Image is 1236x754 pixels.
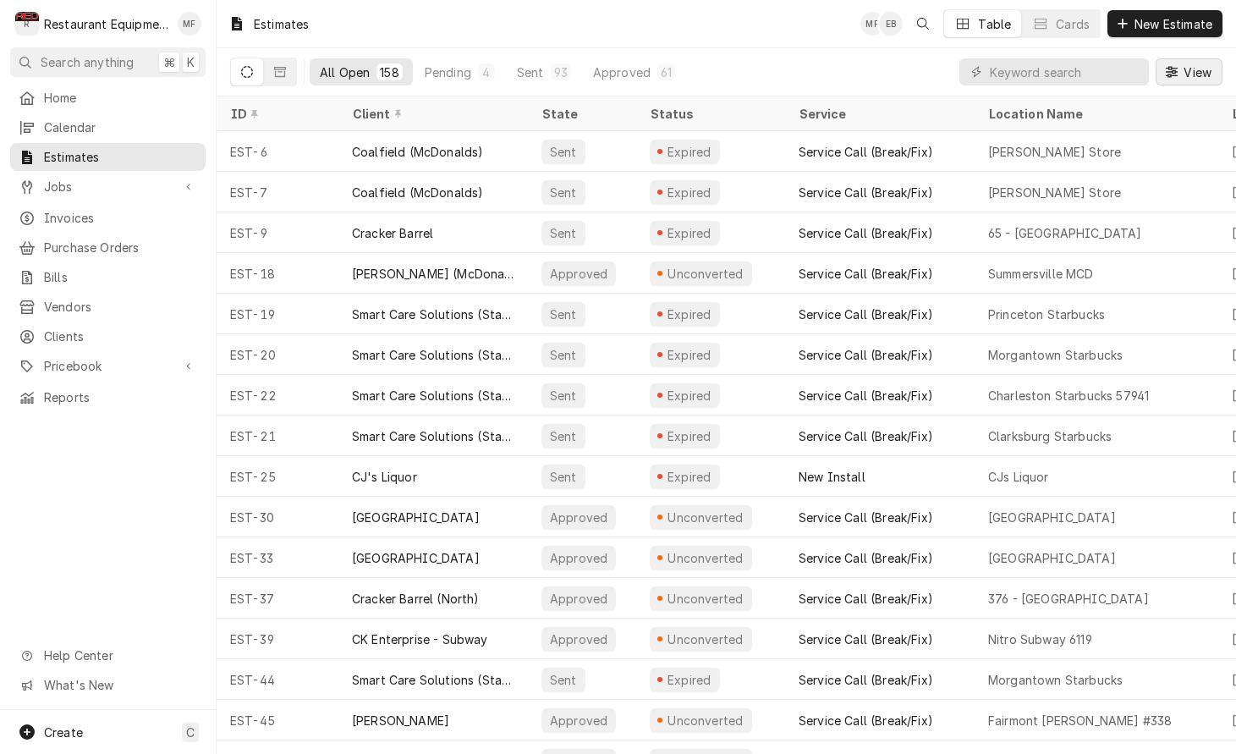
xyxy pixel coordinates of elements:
[666,712,745,729] div: Unconverted
[548,549,609,567] div: Approved
[799,143,933,161] div: Service Call (Break/Fix)
[352,305,514,323] div: Smart Care Solutions (Starbucks Corporate)
[10,322,206,350] a: Clients
[799,305,933,323] div: Service Call (Break/Fix)
[44,148,197,166] span: Estimates
[799,509,933,526] div: Service Call (Break/Fix)
[548,427,579,445] div: Sent
[352,265,514,283] div: [PERSON_NAME] (McDonalds Group)
[988,305,1105,323] div: Princeton Starbucks
[10,263,206,291] a: Bills
[163,53,175,71] span: ⌘
[799,387,933,405] div: Service Call (Break/Fix)
[799,549,933,567] div: Service Call (Break/Fix)
[44,725,83,740] span: Create
[978,15,1011,33] div: Table
[988,265,1094,283] div: Summersville MCD
[988,630,1092,648] div: Nitro Subway 6119
[44,178,172,195] span: Jobs
[665,427,713,445] div: Expired
[44,209,197,227] span: Invoices
[799,468,865,486] div: New Install
[352,509,480,526] div: [GEOGRAPHIC_DATA]
[548,346,579,364] div: Sent
[352,184,483,201] div: Coalfield (McDonalds)
[665,387,713,405] div: Expired
[548,712,609,729] div: Approved
[650,105,768,123] div: Status
[44,89,197,107] span: Home
[44,388,197,406] span: Reports
[425,63,471,81] div: Pending
[548,630,609,648] div: Approved
[988,224,1142,242] div: 65 - [GEOGRAPHIC_DATA]
[10,383,206,411] a: Reports
[44,327,197,345] span: Clients
[352,143,483,161] div: Coalfield (McDonalds)
[1131,15,1216,33] span: New Estimate
[217,537,338,578] div: EST-33
[44,239,197,256] span: Purchase Orders
[799,184,933,201] div: Service Call (Break/Fix)
[879,12,903,36] div: Emily Bird's Avatar
[548,184,579,201] div: Sent
[665,468,713,486] div: Expired
[352,387,514,405] div: Smart Care Solutions (Starbucks Corporate)
[352,224,433,242] div: Cracker Barrel
[665,224,713,242] div: Expired
[10,234,206,261] a: Purchase Orders
[352,468,417,486] div: CJ's Liquor
[10,47,206,77] button: Search anything⌘K
[217,212,338,253] div: EST-9
[10,293,206,321] a: Vendors
[217,456,338,497] div: EST-25
[666,265,745,283] div: Unconverted
[548,305,579,323] div: Sent
[988,712,1172,729] div: Fairmont [PERSON_NAME] #338
[10,671,206,699] a: Go to What's New
[44,676,195,694] span: What's New
[666,590,745,608] div: Unconverted
[860,12,884,36] div: Madyson Fisher's Avatar
[352,427,514,445] div: Smart Care Solutions (Starbucks Corporate)
[10,352,206,380] a: Go to Pricebook
[217,375,338,416] div: EST-22
[217,253,338,294] div: EST-18
[799,630,933,648] div: Service Call (Break/Fix)
[879,12,903,36] div: EB
[352,549,480,567] div: [GEOGRAPHIC_DATA]
[548,468,579,486] div: Sent
[10,113,206,141] a: Calendar
[186,724,195,741] span: C
[799,712,933,729] div: Service Call (Break/Fix)
[799,346,933,364] div: Service Call (Break/Fix)
[44,357,172,375] span: Pricebook
[548,671,579,689] div: Sent
[44,298,197,316] span: Vendors
[41,53,134,71] span: Search anything
[217,619,338,659] div: EST-39
[666,549,745,567] div: Unconverted
[217,497,338,537] div: EST-30
[554,63,568,81] div: 93
[352,346,514,364] div: Smart Care Solutions (Starbucks Corporate)
[666,630,745,648] div: Unconverted
[799,671,933,689] div: Service Call (Break/Fix)
[799,105,958,123] div: Service
[352,671,514,689] div: Smart Care Solutions (Starbucks Corporate)
[988,671,1123,689] div: Morgantown Starbucks
[665,346,713,364] div: Expired
[517,63,544,81] div: Sent
[988,590,1149,608] div: 376 - [GEOGRAPHIC_DATA]
[665,184,713,201] div: Expired
[548,265,609,283] div: Approved
[799,427,933,445] div: Service Call (Break/Fix)
[217,131,338,172] div: EST-6
[548,590,609,608] div: Approved
[178,12,201,36] div: MF
[217,700,338,740] div: EST-45
[860,12,884,36] div: MF
[988,184,1121,201] div: [PERSON_NAME] Store
[1180,63,1215,81] span: View
[352,712,449,729] div: [PERSON_NAME]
